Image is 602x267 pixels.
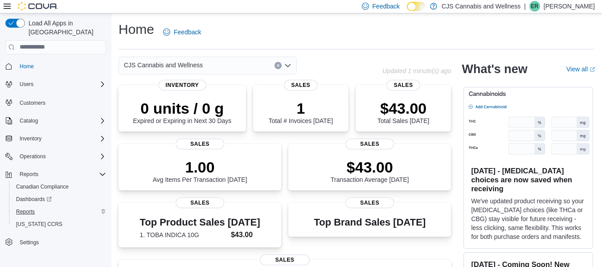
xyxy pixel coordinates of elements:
[16,98,49,108] a: Customers
[176,139,225,149] span: Sales
[284,80,317,90] span: Sales
[16,208,35,215] span: Reports
[12,181,106,192] span: Canadian Compliance
[12,206,38,217] a: Reports
[16,79,37,90] button: Users
[529,1,540,12] div: Emily Reid
[124,60,203,70] span: CJS Cannabis and Wellness
[20,171,38,178] span: Reports
[407,2,426,11] input: Dark Mode
[139,230,227,239] dt: 1. TOBA INDICA 10G
[16,221,62,228] span: [US_STATE] CCRS
[153,158,247,176] p: 1.00
[159,80,206,90] span: Inventory
[9,218,110,230] button: [US_STATE] CCRS
[16,151,49,162] button: Operations
[462,62,527,76] h2: What's new
[16,237,42,248] a: Settings
[2,60,110,73] button: Home
[16,133,45,144] button: Inventory
[377,99,429,124] div: Total Sales [DATE]
[345,139,394,149] span: Sales
[16,169,42,180] button: Reports
[442,1,520,12] p: CJS Cannabis and Wellness
[471,197,586,241] p: We've updated product receiving so your [MEDICAL_DATA] choices (like THCa or CBG) stay visible fo...
[345,197,394,208] span: Sales
[269,99,333,117] p: 1
[12,194,55,205] a: Dashboards
[331,158,409,176] p: $43.00
[16,196,52,203] span: Dashboards
[12,219,106,230] span: Washington CCRS
[20,81,33,88] span: Users
[2,132,110,145] button: Inventory
[2,150,110,163] button: Operations
[16,79,106,90] span: Users
[16,237,106,248] span: Settings
[16,61,37,72] a: Home
[176,197,225,208] span: Sales
[16,61,106,72] span: Home
[153,158,247,183] div: Avg Items Per Transaction [DATE]
[9,181,110,193] button: Canadian Compliance
[18,2,58,11] img: Cova
[382,67,451,74] p: Updated 1 minute(s) ago
[20,239,39,246] span: Settings
[2,168,110,181] button: Reports
[314,217,426,228] h3: Top Brand Sales [DATE]
[9,205,110,218] button: Reports
[16,169,106,180] span: Reports
[16,115,106,126] span: Catalog
[133,99,231,117] p: 0 units / 0 g
[231,230,260,240] dd: $43.00
[524,1,526,12] p: |
[2,96,110,109] button: Customers
[2,78,110,90] button: Users
[20,135,41,142] span: Inventory
[544,1,595,12] p: [PERSON_NAME]
[139,217,260,228] h3: Top Product Sales [DATE]
[20,99,45,107] span: Customers
[16,183,69,190] span: Canadian Compliance
[20,117,38,124] span: Catalog
[274,62,282,69] button: Clear input
[20,63,34,70] span: Home
[531,1,539,12] span: ER
[16,115,41,126] button: Catalog
[566,66,595,73] a: View allExternal link
[12,219,66,230] a: [US_STATE] CCRS
[387,80,420,90] span: Sales
[284,62,291,69] button: Open list of options
[12,181,72,192] a: Canadian Compliance
[373,2,400,11] span: Feedback
[12,206,106,217] span: Reports
[25,19,106,37] span: Load All Apps in [GEOGRAPHIC_DATA]
[2,115,110,127] button: Catalog
[331,158,409,183] div: Transaction Average [DATE]
[160,23,205,41] a: Feedback
[590,67,595,72] svg: External link
[471,166,586,193] h3: [DATE] - [MEDICAL_DATA] choices are now saved when receiving
[16,97,106,108] span: Customers
[16,133,106,144] span: Inventory
[12,194,106,205] span: Dashboards
[20,153,46,160] span: Operations
[260,255,310,265] span: Sales
[16,151,106,162] span: Operations
[407,11,407,12] span: Dark Mode
[9,193,110,205] a: Dashboards
[174,28,201,37] span: Feedback
[377,99,429,117] p: $43.00
[133,99,231,124] div: Expired or Expiring in Next 30 Days
[2,236,110,249] button: Settings
[269,99,333,124] div: Total # Invoices [DATE]
[119,21,154,38] h1: Home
